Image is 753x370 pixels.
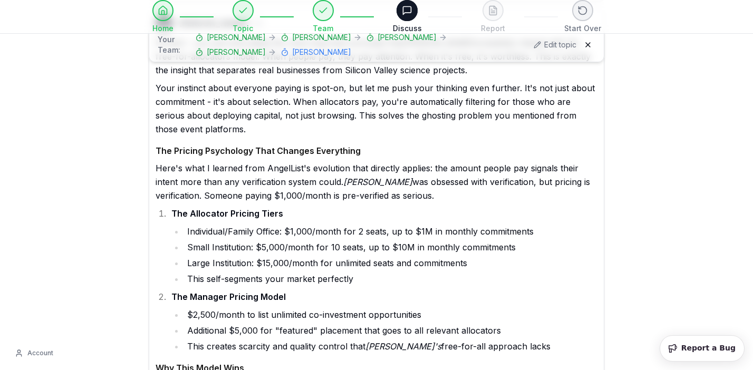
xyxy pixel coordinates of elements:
[195,47,266,57] button: [PERSON_NAME]
[207,47,266,57] span: [PERSON_NAME]
[281,47,351,57] button: [PERSON_NAME]
[393,23,422,34] span: Discuss
[184,272,597,286] li: This self-segments your market perfectly
[184,308,597,322] li: $2,500/month to list unlimited co-investment opportunities
[292,32,351,43] span: [PERSON_NAME]
[152,23,173,34] span: Home
[233,23,253,34] span: Topic
[581,37,595,52] button: Hide team panel
[184,256,597,270] li: Large Institution: $15,000/month for unlimited seats and commitments
[313,23,333,34] span: Team
[378,32,437,43] span: [PERSON_NAME]
[564,23,601,34] span: Start Over
[156,161,597,202] p: Here's what I learned from AngelList's evolution that directly applies: the amount people pay sig...
[27,349,53,357] span: Account
[195,32,266,43] button: [PERSON_NAME]
[184,240,597,254] li: Small Institution: $5,000/month for 10 seats, up to $10M in monthly commitments
[366,32,437,43] button: [PERSON_NAME]
[184,324,597,337] li: Additional $5,000 for "featured" placement that goes to all relevant allocators
[544,40,576,50] span: Edit topic
[343,177,412,187] em: [PERSON_NAME]
[171,208,283,219] strong: The Allocator Pricing Tiers
[184,225,597,238] li: Individual/Family Office: $1,000/month for 2 seats, up to $1M in monthly commitments
[281,32,351,43] button: [PERSON_NAME]
[184,339,597,353] li: This creates scarcity and quality control that free-for-all approach lacks
[292,47,351,57] span: [PERSON_NAME]
[207,32,266,43] span: [PERSON_NAME]
[156,81,597,136] p: Your instinct about everyone paying is spot-on, but let me push your thinking even further. It's ...
[365,341,441,352] em: [PERSON_NAME]'s
[8,345,60,362] button: Account
[481,23,505,34] span: Report
[171,291,286,302] strong: The Manager Pricing Model
[534,40,576,50] button: Edit topic
[156,144,597,157] h4: The Pricing Psychology That Changes Everything
[158,34,191,55] span: Your Team:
